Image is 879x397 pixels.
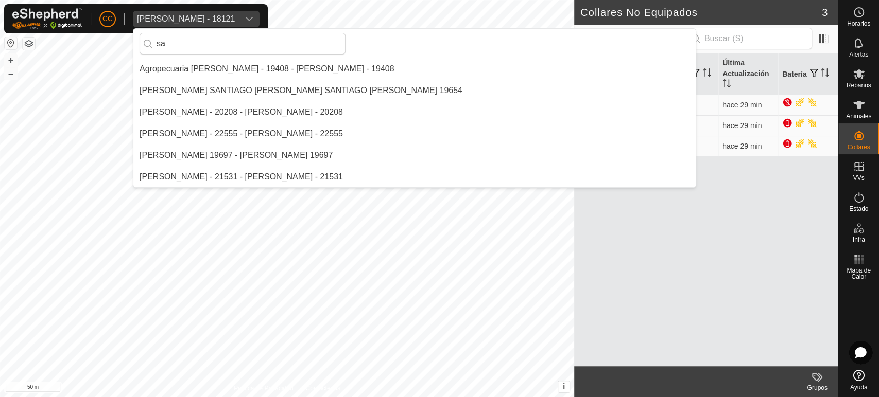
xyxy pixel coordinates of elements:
[853,175,864,181] span: VVs
[5,37,17,49] button: Restablecer Mapa
[133,145,696,166] li: Dionisio Martin Sanchez Hernandez 19697
[140,171,343,183] div: [PERSON_NAME] - 21531 - [PERSON_NAME] - 21531
[140,106,343,118] div: [PERSON_NAME] - 20208 - [PERSON_NAME] - 20208
[847,21,870,27] span: Horarios
[838,366,879,394] a: Ayuda
[133,167,696,187] li: Francisco Sanchez Alonso - 21531
[133,102,696,122] li: Beatriz Garcia Sanchez - 20208
[558,381,570,392] button: i
[133,80,696,101] li: ANGEL SANTIAGO GARCIA GARCIA 19654
[12,8,82,29] img: Logo Gallagher
[797,383,838,392] div: Grupos
[23,38,35,50] button: Capas del Mapa
[849,51,868,58] span: Alertas
[852,237,865,243] span: Infra
[305,384,340,393] a: Contáctenos
[5,67,17,80] button: –
[137,15,235,23] div: [PERSON_NAME] - 18121
[580,6,822,19] h2: Collares No Equipados
[722,101,762,109] span: 18 ago 2025, 16:07
[822,5,828,20] span: 3
[722,81,731,89] p-sorticon: Activar para ordenar
[239,11,260,27] div: dropdown trigger
[133,59,696,79] li: Agropecuaria Sanchez Gabriel S.L - 19408
[849,206,868,212] span: Estado
[778,53,838,95] th: Batería
[841,267,876,280] span: Mapa de Calor
[846,113,871,119] span: Animales
[821,70,829,78] p-sorticon: Activar para ordenar
[846,82,871,88] span: Rebaños
[5,54,17,66] button: +
[850,384,868,390] span: Ayuda
[563,382,565,391] span: i
[140,149,333,161] div: [PERSON_NAME] 19697 - [PERSON_NAME] 19697
[687,28,812,49] input: Buscar (S)
[140,63,394,75] div: Agropecuaria [PERSON_NAME] - 19408 - [PERSON_NAME] - 19408
[133,11,239,27] span: Cristian Panella Ausina - 18121
[140,128,343,140] div: [PERSON_NAME] - 22555 - [PERSON_NAME] - 22555
[133,123,696,144] li: Carlos Ferreira Sanchez - 22555
[140,33,346,55] input: Buscar por región, país, empresa o propiedad
[140,84,462,97] div: [PERSON_NAME] SANTIAGO [PERSON_NAME] SANTIAGO [PERSON_NAME] 19654
[718,53,778,95] th: Última Actualización
[703,70,711,78] p-sorticon: Activar para ordenar
[722,121,762,130] span: 18 ago 2025, 16:07
[234,384,293,393] a: Política de Privacidad
[722,142,762,150] span: 18 ago 2025, 16:07
[102,13,113,24] span: CC
[847,144,870,150] span: Collares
